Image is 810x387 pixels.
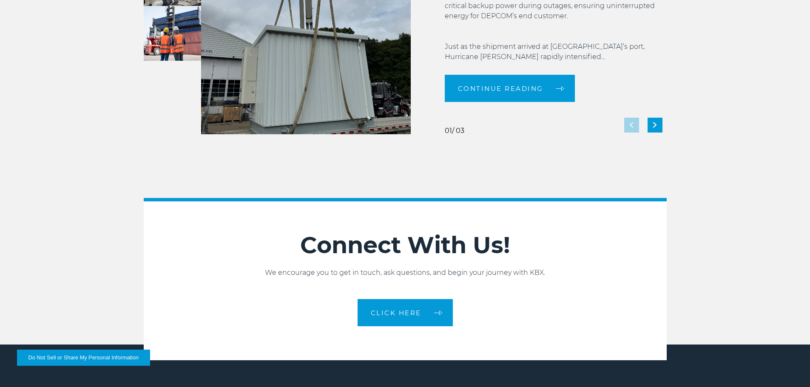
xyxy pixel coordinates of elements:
[653,122,657,128] img: next slide
[445,127,464,134] div: / 03
[144,268,667,278] p: We encourage you to get in touch, ask questions, and begin your journey with KBX.
[458,85,543,92] span: Continue reading
[371,310,421,316] span: CLICK HERE
[144,6,201,61] img: Delivering Critical Equipment for Koch Methanol
[445,75,575,102] a: Continue reading arrow arrow
[358,299,453,326] a: CLICK HERE arrow arrow
[144,231,667,259] h2: Connect With Us!
[445,127,452,135] span: 01
[648,118,662,133] div: Next slide
[17,350,150,366] button: Do Not Sell or Share My Personal Information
